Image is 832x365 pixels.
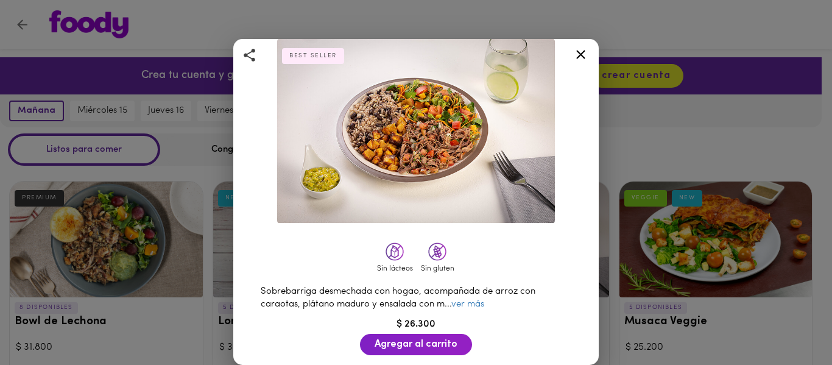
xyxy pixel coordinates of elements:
[386,243,404,261] img: dairyfree.png
[451,300,484,309] a: ver más
[376,264,413,274] div: Sin lácteos
[428,243,446,261] img: glutenfree.png
[282,48,344,64] div: BEST SELLER
[261,287,535,309] span: Sobrebarriga desmechada con hogao, acompañada de arroz con caraotas, plátano maduro y ensalada co...
[360,334,472,355] button: Agregar al carrito
[419,264,456,274] div: Sin gluten
[277,38,555,224] img: Ropa Vieja
[249,317,583,331] div: $ 26.300
[375,339,457,350] span: Agregar al carrito
[761,294,820,353] iframe: Messagebird Livechat Widget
